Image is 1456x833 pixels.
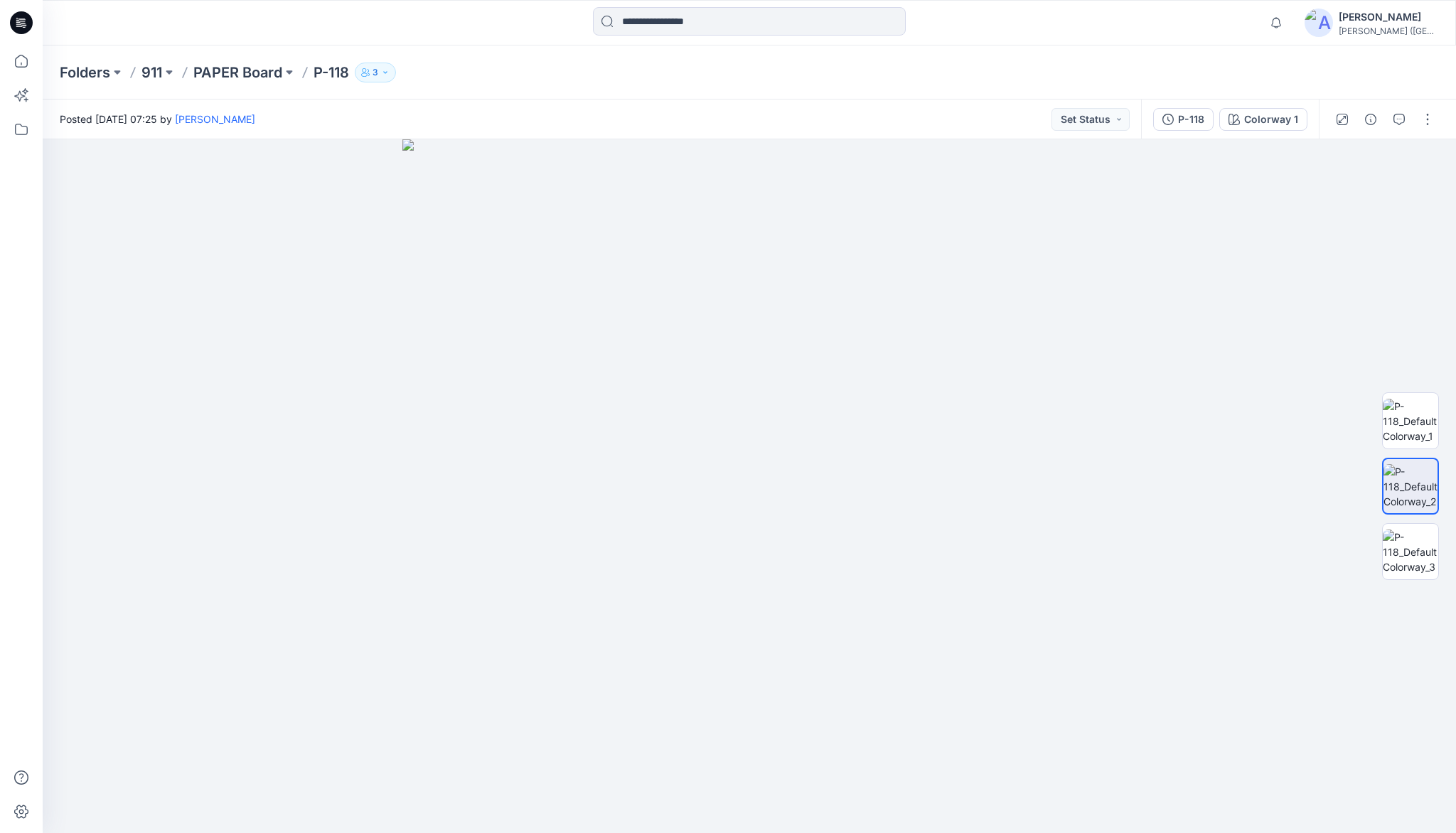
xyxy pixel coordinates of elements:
[314,63,349,82] p: P-118
[1219,108,1307,131] button: Colorway 1
[1359,108,1382,131] button: Details
[60,112,255,127] span: Posted [DATE] 07:25 by
[193,63,282,82] a: PAPER Board
[1178,112,1204,127] div: P-118
[355,63,396,82] button: 3
[1153,108,1214,131] button: P-118
[1244,112,1298,127] div: Colorway 1
[1339,9,1438,26] div: [PERSON_NAME]
[1383,530,1438,574] img: P-118_Default Colorway_3
[1383,464,1438,509] img: P-118_Default Colorway_2
[60,63,110,82] a: Folders
[1383,399,1438,444] img: P-118_Default Colorway_1
[402,139,1096,833] img: eyJhbGciOiJIUzI1NiIsImtpZCI6IjAiLCJzbHQiOiJzZXMiLCJ0eXAiOiJKV1QifQ.eyJkYXRhIjp7InR5cGUiOiJzdG9yYW...
[141,63,162,82] a: 911
[1339,26,1438,36] div: [PERSON_NAME] ([GEOGRAPHIC_DATA]) Exp...
[175,113,255,125] a: [PERSON_NAME]
[373,65,378,80] p: 3
[1305,9,1333,37] img: avatar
